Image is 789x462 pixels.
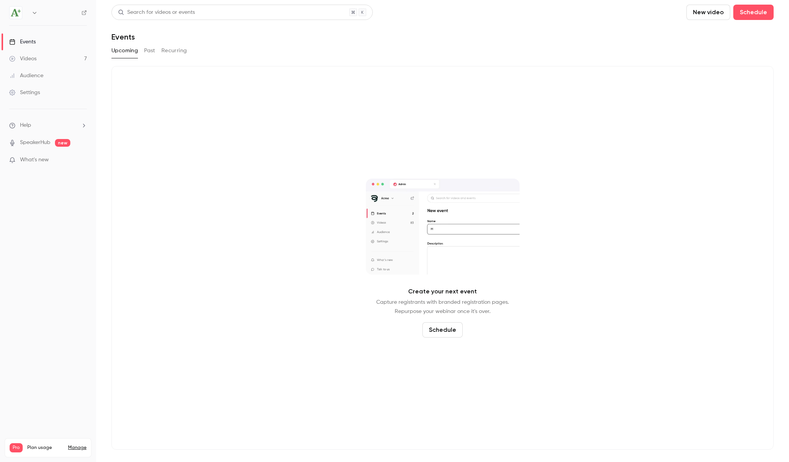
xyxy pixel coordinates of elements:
[10,443,23,452] span: Pro
[55,139,70,147] span: new
[20,121,31,129] span: Help
[20,156,49,164] span: What's new
[161,45,187,57] button: Recurring
[78,157,87,164] iframe: Noticeable Trigger
[9,55,37,63] div: Videos
[9,38,36,46] div: Events
[376,298,509,316] p: Capture registrants with branded registration pages. Repurpose your webinar once it's over.
[733,5,774,20] button: Schedule
[686,5,730,20] button: New video
[9,89,40,96] div: Settings
[9,72,43,79] div: Audience
[144,45,155,57] button: Past
[111,32,135,41] h1: Events
[20,139,50,147] a: SpeakerHub
[422,322,463,338] button: Schedule
[68,445,86,451] a: Manage
[9,121,87,129] li: help-dropdown-opener
[111,45,138,57] button: Upcoming
[408,287,477,296] p: Create your next event
[27,445,63,451] span: Plan usage
[118,8,195,17] div: Search for videos or events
